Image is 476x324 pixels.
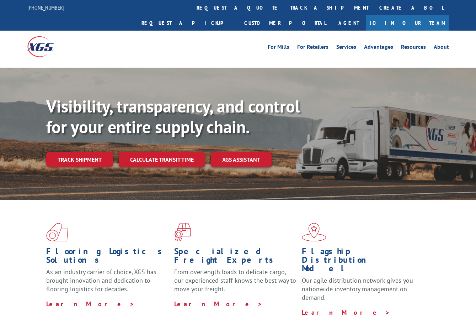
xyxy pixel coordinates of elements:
[302,223,326,241] img: xgs-icon-flagship-distribution-model-red
[331,15,366,31] a: Agent
[46,300,135,308] a: Learn More >
[302,308,390,317] a: Learn More >
[401,44,426,52] a: Resources
[336,44,356,52] a: Services
[174,223,191,241] img: xgs-icon-focused-on-flooring-red
[364,44,393,52] a: Advantages
[136,15,239,31] a: Request a pickup
[302,276,413,302] span: Our agile distribution network gives you nationwide inventory management on demand.
[434,44,449,52] a: About
[46,152,113,167] a: Track shipment
[119,152,205,167] a: Calculate transit time
[297,44,328,52] a: For Retailers
[174,300,263,308] a: Learn More >
[211,152,272,167] a: XGS ASSISTANT
[27,4,64,11] a: [PHONE_NUMBER]
[46,247,169,268] h1: Flooring Logistics Solutions
[302,247,424,276] h1: Flagship Distribution Model
[174,247,297,268] h1: Specialized Freight Experts
[46,268,156,293] span: As an industry carrier of choice, XGS has brought innovation and dedication to flooring logistics...
[268,44,289,52] a: For Mills
[366,15,449,31] a: Join Our Team
[174,268,297,299] p: From overlength loads to delicate cargo, our experienced staff knows the best way to move your fr...
[46,223,68,241] img: xgs-icon-total-supply-chain-intelligence-red
[239,15,331,31] a: Customer Portal
[46,95,300,138] b: Visibility, transparency, and control for your entire supply chain.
